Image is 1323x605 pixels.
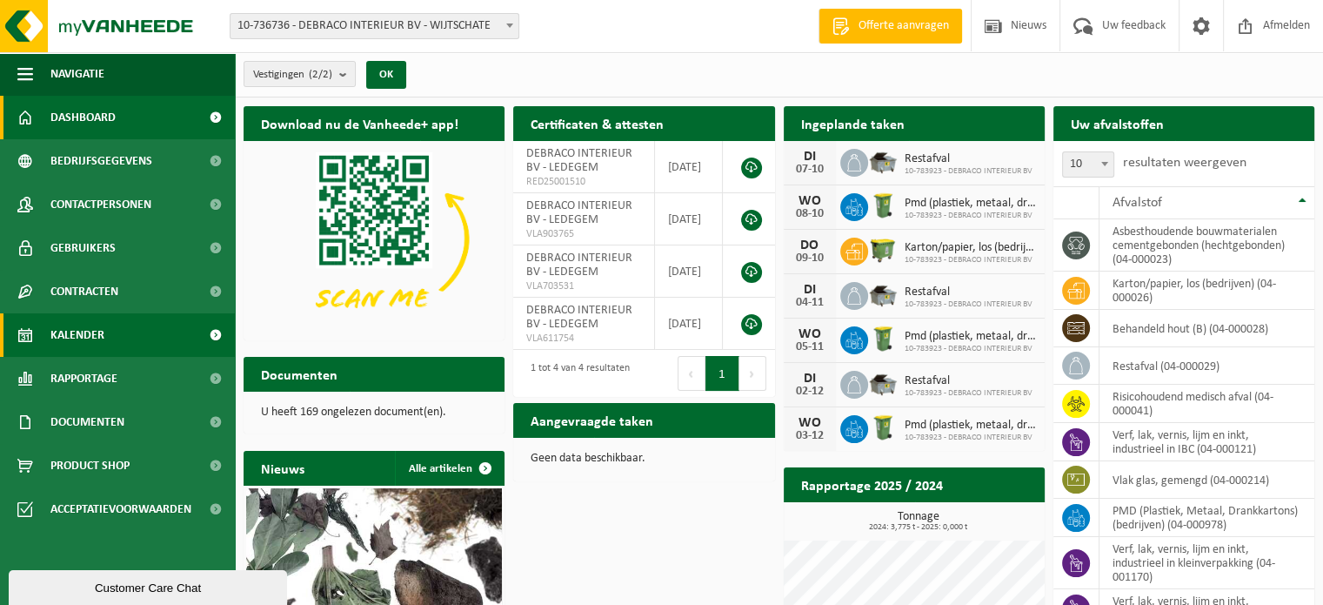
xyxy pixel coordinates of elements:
h2: Documenten [244,357,355,391]
div: WO [792,416,827,430]
span: Acceptatievoorwaarden [50,487,191,531]
div: DI [792,372,827,386]
span: Bedrijfsgegevens [50,139,152,183]
td: behandeld hout (B) (04-000028) [1099,310,1314,347]
img: Download de VHEPlus App [244,141,504,337]
span: 10-783923 - DEBRACO INTERIEUR BV [905,388,1032,399]
span: 10-783923 - DEBRACO INTERIEUR BV [905,211,1036,221]
span: Pmd (plastiek, metaal, drankkartons) (bedrijven) [905,419,1036,433]
td: [DATE] [655,245,724,298]
h2: Download nu de Vanheede+ app! [244,106,476,140]
td: risicohoudend medisch afval (04-000041) [1099,385,1314,423]
button: Vestigingen(2/2) [244,61,356,87]
span: 10-783923 - DEBRACO INTERIEUR BV [905,433,1036,443]
a: Bekijk rapportage [915,501,1043,536]
span: Restafval [905,286,1032,299]
span: Offerte aanvragen [854,17,953,35]
div: 03-12 [792,430,827,442]
span: 10-783923 - DEBRACO INTERIEUR BV [905,344,1036,354]
span: RED25001510 [526,175,641,189]
td: [DATE] [655,141,724,193]
h3: Tonnage [792,511,1045,532]
span: Product Shop [50,444,130,487]
count: (2/2) [309,69,332,80]
span: Rapportage [50,357,117,400]
span: Afvalstof [1113,196,1162,210]
button: Next [739,356,766,391]
iframe: chat widget [9,567,291,605]
td: restafval (04-000029) [1099,347,1314,385]
label: resultaten weergeven [1123,156,1246,170]
p: U heeft 169 ongelezen document(en). [261,407,487,419]
span: Restafval [905,152,1032,166]
td: verf, lak, vernis, lijm en inkt, industrieel in IBC (04-000121) [1099,423,1314,461]
span: 10-736736 - DEBRACO INTERIEUR BV - WIJTSCHATE [231,14,518,38]
span: 2024: 3,775 t - 2025: 0,000 t [792,523,1045,532]
span: VLA611754 [526,332,641,346]
td: PMD (Plastiek, Metaal, Drankkartons) (bedrijven) (04-000978) [1099,499,1314,537]
td: asbesthoudende bouwmaterialen cementgebonden (hechtgebonden) (04-000023) [1099,219,1314,272]
img: WB-0240-HPE-GN-50 [868,413,898,442]
div: WO [792,327,827,341]
h2: Rapportage 2025 / 2024 [784,467,960,501]
a: Offerte aanvragen [819,9,962,44]
span: Restafval [905,374,1032,388]
span: Kalender [50,313,104,357]
div: 05-11 [792,341,827,353]
span: 10-783923 - DEBRACO INTERIEUR BV [905,299,1032,310]
div: WO [792,194,827,208]
h2: Certificaten & attesten [513,106,681,140]
td: vlak glas, gemengd (04-000214) [1099,461,1314,499]
button: Previous [678,356,705,391]
span: 10 [1063,152,1113,177]
span: Contactpersonen [50,183,151,226]
span: Pmd (plastiek, metaal, drankkartons) (bedrijven) [905,330,1036,344]
span: Vestigingen [253,62,332,88]
button: OK [366,61,406,89]
div: 1 tot 4 van 4 resultaten [522,354,630,393]
span: 10-783923 - DEBRACO INTERIEUR BV [905,255,1036,266]
div: 08-10 [792,208,827,220]
span: VLA903765 [526,227,641,241]
span: Gebruikers [50,226,116,270]
span: DEBRACO INTERIEUR BV - LEDEGEM [526,252,632,279]
td: [DATE] [655,298,724,350]
span: VLA703531 [526,279,641,293]
span: Documenten [50,400,124,444]
h2: Ingeplande taken [784,106,922,140]
h2: Nieuws [244,451,322,485]
span: Contracten [50,270,118,313]
span: DEBRACO INTERIEUR BV - LEDEGEM [526,147,632,174]
span: 10 [1062,151,1114,178]
span: Pmd (plastiek, metaal, drankkartons) (bedrijven) [905,197,1036,211]
img: WB-0240-HPE-GN-50 [868,191,898,220]
span: DEBRACO INTERIEUR BV - LEDEGEM [526,304,632,331]
div: 02-12 [792,386,827,398]
img: WB-5000-GAL-GY-01 [868,368,898,398]
p: Geen data beschikbaar. [531,453,757,465]
div: DI [792,283,827,297]
h2: Aangevraagde taken [513,403,671,437]
img: WB-0240-HPE-GN-50 [868,324,898,353]
a: Alle artikelen [395,451,503,486]
div: DI [792,150,827,164]
span: 10-736736 - DEBRACO INTERIEUR BV - WIJTSCHATE [230,13,519,39]
td: verf, lak, vernis, lijm en inkt, industrieel in kleinverpakking (04-001170) [1099,537,1314,589]
span: Navigatie [50,52,104,96]
img: WB-1100-HPE-GN-50 [868,235,898,265]
td: karton/papier, los (bedrijven) (04-000026) [1099,272,1314,310]
span: Karton/papier, los (bedrijven) [905,241,1036,255]
img: WB-5000-GAL-GY-01 [868,146,898,176]
span: Dashboard [50,96,116,139]
button: 1 [705,356,739,391]
h2: Uw afvalstoffen [1053,106,1181,140]
div: 07-10 [792,164,827,176]
div: DO [792,239,827,252]
img: WB-5000-GAL-GY-01 [868,279,898,309]
span: 10-783923 - DEBRACO INTERIEUR BV [905,166,1032,177]
div: 04-11 [792,297,827,309]
span: DEBRACO INTERIEUR BV - LEDEGEM [526,199,632,226]
div: 09-10 [792,252,827,265]
td: [DATE] [655,193,724,245]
